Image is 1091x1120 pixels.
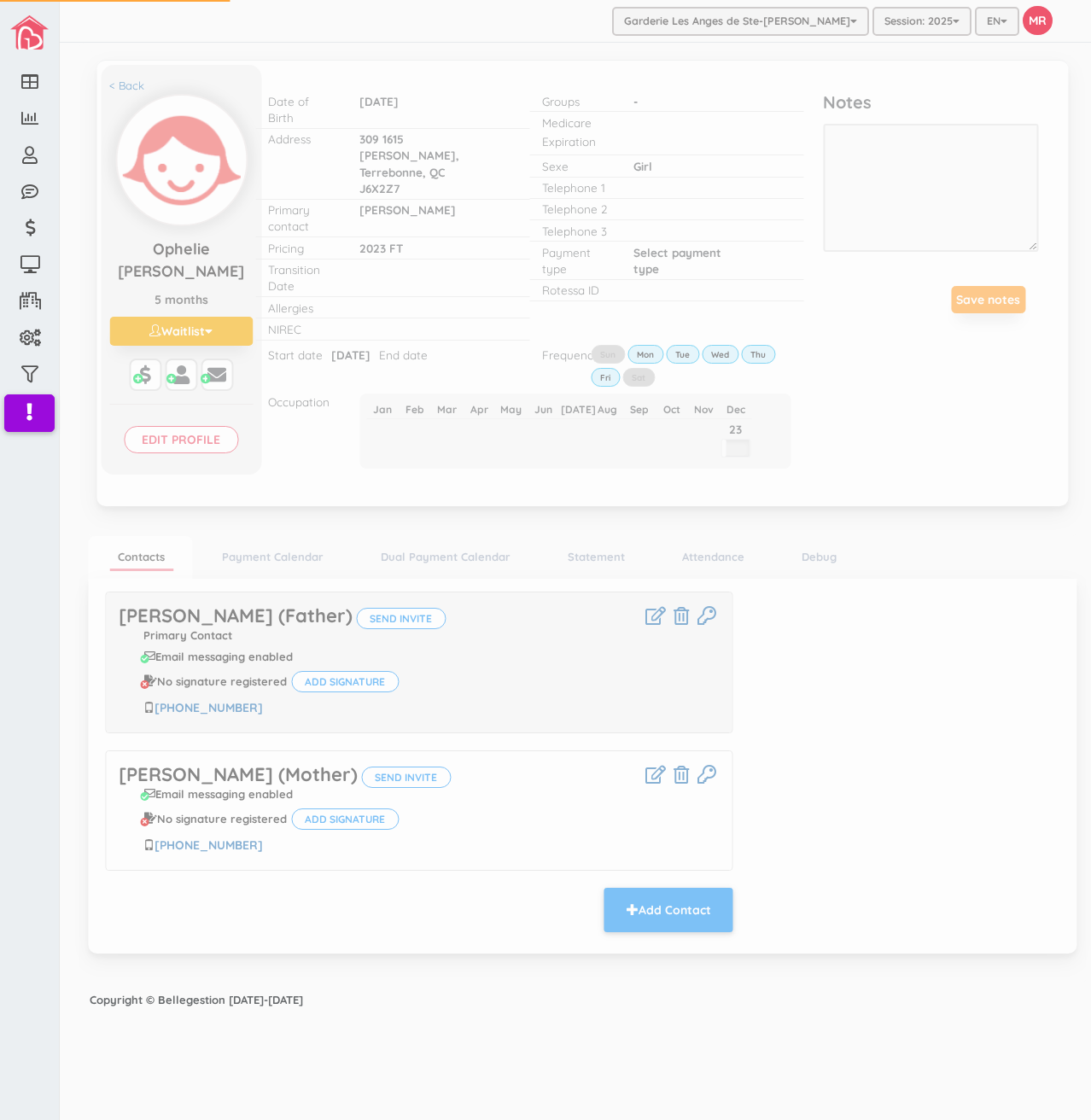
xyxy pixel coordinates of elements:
p: Transition Date [261,261,327,295]
p: Sexe [535,158,601,174]
th: Aug [584,400,616,419]
p: Date of Birth [261,93,327,126]
span: Select payment type [627,245,715,276]
p: Telephone 1 [535,179,601,195]
th: Oct [648,400,680,419]
div: Email messaging enabled [137,650,286,662]
label: Sat [616,368,648,387]
th: Feb [392,400,424,419]
p: Start date [261,347,316,363]
a: Attendance [667,545,746,569]
label: Mon [621,345,656,364]
button: Add signature [284,808,392,830]
a: Debug [786,545,838,569]
p: Occupation [261,394,327,410]
a: Statement [552,545,627,569]
p: Primary contact [261,201,327,235]
span: Girl [627,159,645,173]
span: Terrebonne, [353,165,419,179]
label: Thu [734,345,768,364]
div: Email messaging enabled [137,788,286,800]
span: 309 [353,131,372,146]
span: [PERSON_NAME], [353,148,452,162]
span: [DATE] [353,94,392,108]
span: No signature registered [150,813,280,825]
a: Contacts [102,545,166,572]
img: Click to change profile pic [110,96,239,225]
a: [PHONE_NUMBER] [148,700,256,715]
strong: Copyright © Bellegestion [DATE]-[DATE] [90,993,303,1006]
button: Waitlist [102,317,246,346]
button: Add signature [284,671,392,692]
span: J6X2Z7 [353,181,393,195]
input: Edit profile [117,426,231,453]
button: Save notes [944,286,1018,313]
th: Dec [713,400,745,419]
p: NIREC [261,321,327,337]
p: Allergies [261,300,327,316]
p: Telephone 2 [535,201,601,217]
span: QC [423,165,438,179]
p: Rotessa ID [535,282,601,298]
button: Send invite [354,767,444,788]
img: image [10,15,49,50]
th: May [487,400,520,419]
p: Medicare [535,114,601,131]
th: Sep [616,400,649,419]
th: Jan [359,400,392,419]
a: Payment Calendar [207,545,325,569]
th: Apr [456,400,488,419]
label: Wed [695,345,732,364]
th: [DATE] [552,400,585,419]
p: Address [261,131,327,147]
p: Notes [816,90,1031,115]
span: 1615 [376,131,397,146]
th: Nov [680,400,713,419]
span: [PERSON_NAME] [353,202,449,217]
p: Payment type [535,244,601,277]
a: [PERSON_NAME] (Father) [112,604,346,627]
a: [PERSON_NAME] (Mother) [112,762,351,786]
button: Send invite [349,608,439,629]
p: Groups [535,93,601,109]
span: Ophelie [PERSON_NAME] [111,239,237,281]
p: - [627,93,738,109]
p: End date [372,347,421,363]
th: Jun [520,400,552,419]
span: 2023 FT [353,241,396,255]
p: Primary Contact [112,629,712,641]
span: [DATE] [324,347,364,362]
label: Sun [584,345,618,364]
p: Telephone 3 [535,223,601,239]
button: Add Contact [597,888,726,932]
label: Fri [584,368,613,387]
p: Frequency [535,347,556,363]
span: No signature registered [150,675,280,687]
a: Dual Payment Calendar [365,545,512,569]
th: Mar [423,400,456,419]
a: [PHONE_NUMBER] [148,837,256,853]
p: Expiration [535,133,601,149]
p: 5 months [102,291,246,308]
a: < Back [102,78,137,94]
p: Pricing [261,240,327,256]
label: Tue [659,345,692,364]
